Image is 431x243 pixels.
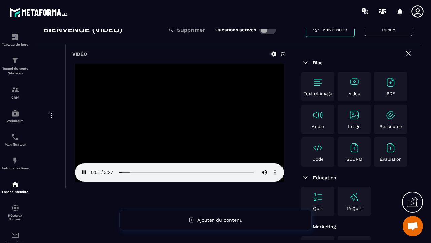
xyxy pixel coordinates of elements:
a: formationformationTableau de bord [2,28,29,51]
p: Audio [312,124,324,129]
a: automationsautomationsAutomatisations [2,152,29,175]
p: Tunnel de vente Site web [2,66,29,76]
p: Évaluation [380,157,402,162]
img: text-image no-wrap [349,77,360,88]
img: logo [9,6,70,19]
p: PDF [387,91,395,96]
img: automations [11,157,19,165]
img: social-network [11,204,19,212]
span: Ajouter du contenu [197,217,243,223]
p: Quiz [313,206,323,211]
label: Questions actives [215,27,256,32]
span: Bloc [313,60,323,65]
img: formation [11,86,19,94]
img: formation [11,56,19,64]
h6: Vidéo [72,51,87,57]
a: social-networksocial-networkRéseaux Sociaux [2,199,29,226]
p: SCORM [346,157,362,162]
h3: Bienvenue (vidéo) [43,24,122,35]
p: CRM [2,96,29,99]
img: automations [11,109,19,117]
img: automations [11,180,19,188]
img: formation [11,33,19,41]
p: Text et image [304,91,332,96]
img: arrow-down [301,173,309,182]
span: Education [313,175,336,180]
span: Supprimer [177,27,205,33]
a: formationformationTunnel de vente Site web [2,51,29,81]
img: text-image [349,192,360,202]
img: text-image no-wrap [385,110,396,120]
img: arrow-down [301,59,309,67]
p: Webinaire [2,119,29,123]
p: Espace membre [2,190,29,194]
a: formationformationCRM [2,81,29,104]
p: Ressource [379,124,402,129]
p: IA Quiz [347,206,362,211]
img: email [11,231,19,239]
p: Planificateur [2,143,29,146]
a: automationsautomationsEspace membre [2,175,29,199]
a: Prévisualiser [306,22,355,37]
img: text-image no-wrap [312,142,323,153]
img: text-image no-wrap [312,110,323,120]
p: Vidéo [349,91,360,96]
p: Image [348,124,361,129]
a: schedulerschedulerPlanificateur [2,128,29,152]
img: text-image no-wrap [312,192,323,202]
img: scheduler [11,133,19,141]
p: Code [312,157,324,162]
img: text-image no-wrap [385,77,396,88]
div: Ouvrir le chat [403,216,423,236]
span: Marketing [313,224,336,230]
p: Tableau de bord [2,43,29,46]
img: text-image no-wrap [312,77,323,88]
p: Automatisations [2,166,29,170]
img: text-image no-wrap [349,142,360,153]
button: Publié [365,24,412,36]
span: Prévisualiser [323,27,347,32]
a: automationsautomationsWebinaire [2,104,29,128]
p: Réseaux Sociaux [2,214,29,221]
img: text-image no-wrap [349,110,360,120]
img: text-image no-wrap [385,142,396,153]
